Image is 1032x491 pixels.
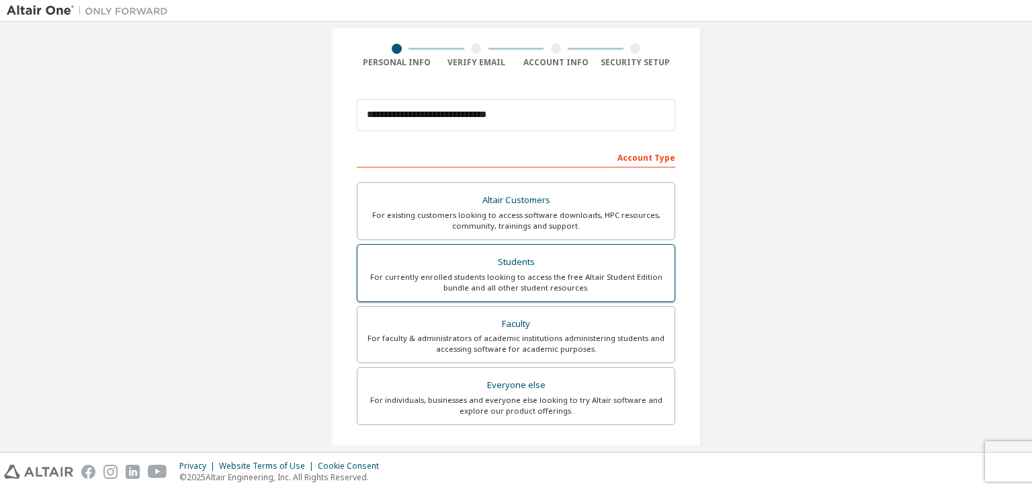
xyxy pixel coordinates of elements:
div: Altair Customers [365,191,666,210]
div: Personal Info [357,57,437,68]
div: Account Info [516,57,596,68]
div: Cookie Consent [318,461,387,471]
img: instagram.svg [103,465,118,479]
img: linkedin.svg [126,465,140,479]
p: © 2025 Altair Engineering, Inc. All Rights Reserved. [179,471,387,483]
div: Faculty [365,315,666,334]
div: Privacy [179,461,219,471]
div: Verify Email [437,57,517,68]
div: Everyone else [365,376,666,395]
div: Security Setup [596,57,676,68]
div: For existing customers looking to access software downloads, HPC resources, community, trainings ... [365,210,666,231]
div: For individuals, businesses and everyone else looking to try Altair software and explore our prod... [365,395,666,416]
img: altair_logo.svg [4,465,73,479]
div: Students [365,253,666,272]
div: Website Terms of Use [219,461,318,471]
div: For currently enrolled students looking to access the free Altair Student Edition bundle and all ... [365,272,666,293]
img: youtube.svg [148,465,167,479]
img: Altair One [7,4,175,17]
div: For faculty & administrators of academic institutions administering students and accessing softwa... [365,333,666,354]
img: facebook.svg [81,465,95,479]
div: Account Type [357,146,675,167]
